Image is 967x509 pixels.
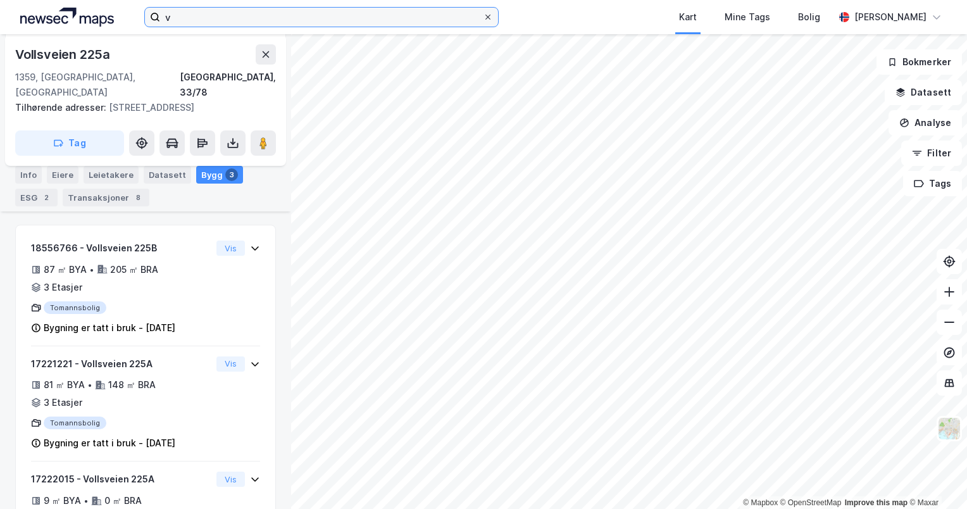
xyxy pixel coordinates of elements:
[47,166,78,184] div: Eiere
[15,102,109,113] span: Tilhørende adresser:
[31,241,211,256] div: 18556766 - Vollsveien 225B
[160,8,483,27] input: Søk på adresse, matrikkel, gårdeiere, leietakere eller personer
[87,380,92,390] div: •
[89,265,94,275] div: •
[885,80,962,105] button: Datasett
[15,44,113,65] div: Vollsveien 225a
[144,166,191,184] div: Datasett
[44,280,82,295] div: 3 Etasjer
[877,49,962,75] button: Bokmerker
[40,191,53,204] div: 2
[679,9,697,25] div: Kart
[798,9,820,25] div: Bolig
[84,166,139,184] div: Leietakere
[15,100,266,115] div: [STREET_ADDRESS]
[216,241,245,256] button: Vis
[216,356,245,372] button: Vis
[901,141,962,166] button: Filter
[104,493,142,508] div: 0 ㎡ BRA
[903,171,962,196] button: Tags
[225,168,238,181] div: 3
[15,130,124,156] button: Tag
[196,166,243,184] div: Bygg
[889,110,962,135] button: Analyse
[780,498,842,507] a: OpenStreetMap
[854,9,926,25] div: [PERSON_NAME]
[108,377,156,393] div: 148 ㎡ BRA
[132,191,144,204] div: 8
[180,70,276,100] div: [GEOGRAPHIC_DATA], 33/78
[44,395,82,410] div: 3 Etasjer
[110,262,158,277] div: 205 ㎡ BRA
[845,498,908,507] a: Improve this map
[44,493,81,508] div: 9 ㎡ BYA
[15,70,180,100] div: 1359, [GEOGRAPHIC_DATA], [GEOGRAPHIC_DATA]
[15,166,42,184] div: Info
[904,448,967,509] iframe: Chat Widget
[44,377,85,393] div: 81 ㎡ BYA
[904,448,967,509] div: Kontrollprogram for chat
[44,262,87,277] div: 87 ㎡ BYA
[44,436,175,451] div: Bygning er tatt i bruk - [DATE]
[44,320,175,336] div: Bygning er tatt i bruk - [DATE]
[15,189,58,206] div: ESG
[216,472,245,487] button: Vis
[31,472,211,487] div: 17222015 - Vollsveien 225A
[31,356,211,372] div: 17221221 - Vollsveien 225A
[743,498,778,507] a: Mapbox
[84,496,89,506] div: •
[20,8,114,27] img: logo.a4113a55bc3d86da70a041830d287a7e.svg
[63,189,149,206] div: Transaksjoner
[725,9,770,25] div: Mine Tags
[937,417,961,441] img: Z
